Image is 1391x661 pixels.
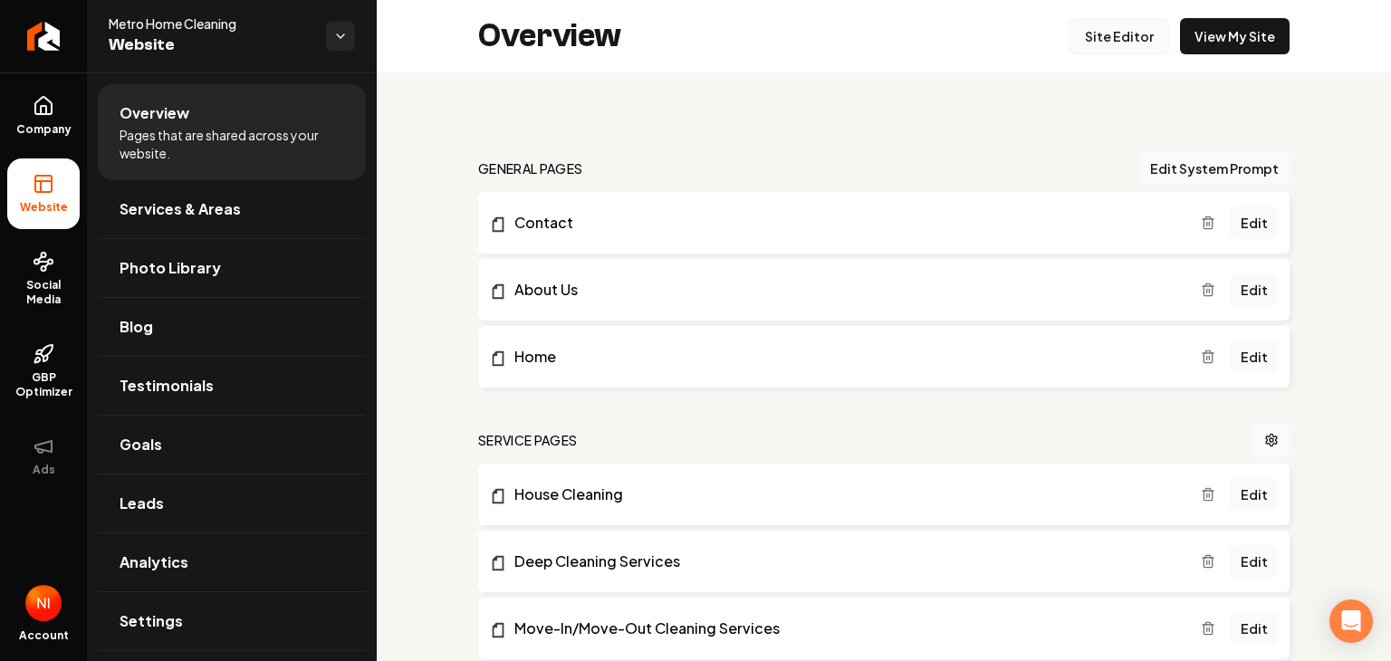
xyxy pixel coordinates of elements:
[98,180,366,238] a: Services & Areas
[1230,545,1279,578] a: Edit
[478,159,583,177] h2: general pages
[98,357,366,415] a: Testimonials
[489,618,1201,639] a: Move-In/Move-Out Cleaning Services
[1230,273,1279,306] a: Edit
[7,278,80,307] span: Social Media
[120,126,344,162] span: Pages that are shared across your website.
[98,416,366,474] a: Goals
[1070,18,1169,54] a: Site Editor
[120,375,214,397] span: Testimonials
[120,551,188,573] span: Analytics
[489,212,1201,234] a: Contact
[7,421,80,492] button: Ads
[25,463,62,477] span: Ads
[9,122,79,137] span: Company
[25,585,62,621] button: Open user button
[98,474,366,532] a: Leads
[120,102,189,124] span: Overview
[1230,206,1279,239] a: Edit
[1230,340,1279,373] a: Edit
[1230,612,1279,645] a: Edit
[25,585,62,621] img: Neil Isaacs
[98,592,366,650] a: Settings
[489,551,1201,572] a: Deep Cleaning Services
[478,18,621,54] h2: Overview
[489,484,1201,505] a: House Cleaning
[120,316,153,338] span: Blog
[489,346,1201,368] a: Home
[1329,599,1373,643] div: Open Intercom Messenger
[478,431,578,449] h2: Service Pages
[7,329,80,414] a: GBP Optimizer
[1230,478,1279,511] a: Edit
[7,81,80,151] a: Company
[27,22,61,51] img: Rebolt Logo
[98,298,366,356] a: Blog
[120,257,221,279] span: Photo Library
[109,33,312,58] span: Website
[1139,152,1290,185] button: Edit System Prompt
[489,279,1201,301] a: About Us
[7,370,80,399] span: GBP Optimizer
[98,533,366,591] a: Analytics
[7,236,80,321] a: Social Media
[13,200,75,215] span: Website
[1180,18,1290,54] a: View My Site
[19,628,69,643] span: Account
[120,434,162,455] span: Goals
[98,239,366,297] a: Photo Library
[120,493,164,514] span: Leads
[120,610,183,632] span: Settings
[109,14,312,33] span: Metro Home Cleaning
[120,198,241,220] span: Services & Areas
